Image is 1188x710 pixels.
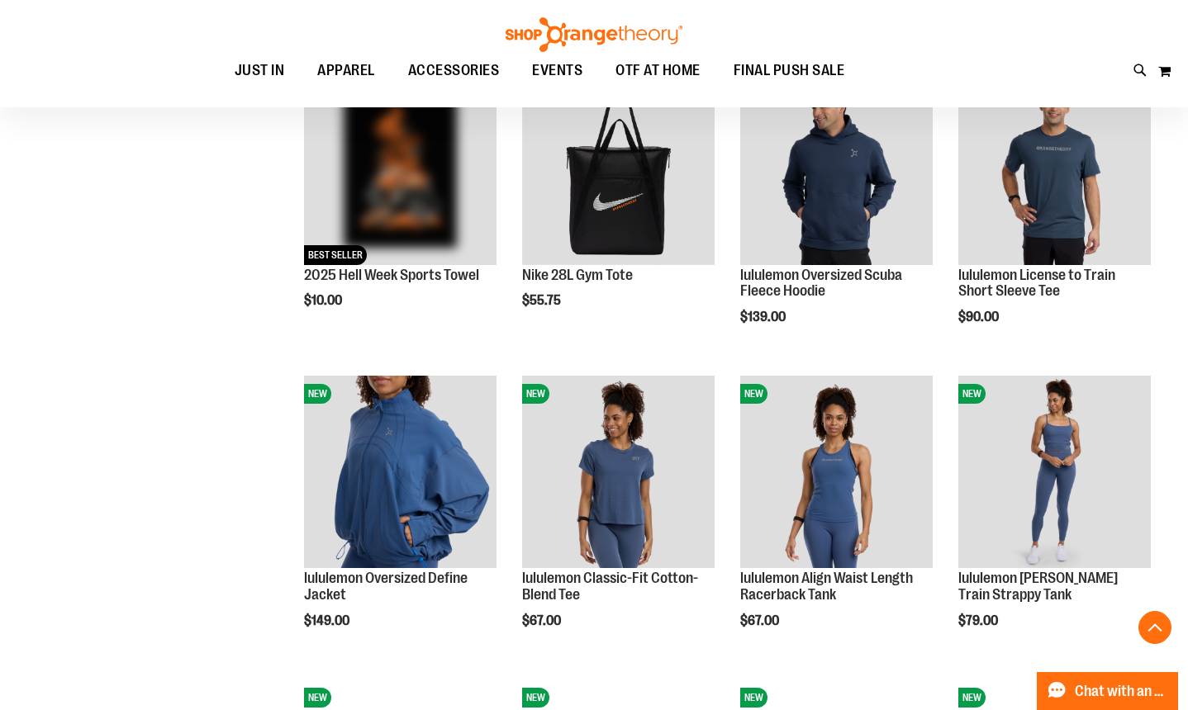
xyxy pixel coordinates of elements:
span: NEW [740,384,767,404]
span: APPAREL [317,52,375,89]
span: JUST IN [235,52,285,89]
span: NEW [522,384,549,404]
img: OTF 2025 Hell Week Event Retail [304,72,497,264]
a: Nike 28L Gym ToteNEW [522,72,715,267]
div: product [514,367,723,670]
img: lululemon Align Waist Length Racerback Tank [740,376,933,568]
span: NEW [958,384,986,404]
span: $79.00 [958,613,1000,628]
span: NEW [522,688,549,708]
button: Back To Top [1138,611,1171,644]
span: Chat with an Expert [1075,684,1168,699]
a: ACCESSORIES [392,52,516,90]
span: NEW [740,688,767,708]
span: NEW [304,384,331,404]
span: $67.00 [522,613,563,628]
img: Nike 28L Gym Tote [522,72,715,264]
a: lululemon Oversized Scuba Fleece HoodieNEW [740,72,933,267]
a: lululemon Wunder Train Strappy TankNEW [958,376,1151,570]
button: Chat with an Expert [1037,672,1179,710]
div: product [950,367,1159,670]
a: EVENTS [516,52,599,90]
a: JUST IN [218,52,302,89]
a: lululemon Oversized Scuba Fleece Hoodie [740,267,902,300]
span: NEW [958,688,986,708]
a: lululemon Classic-Fit Cotton-Blend TeeNEW [522,376,715,570]
img: lululemon Oversized Define Jacket [304,376,497,568]
span: $139.00 [740,310,788,324]
span: FINAL PUSH SALE [734,52,845,89]
span: ACCESSORIES [408,52,500,89]
img: lululemon License to Train Short Sleeve Tee [958,72,1151,264]
a: lululemon Oversized Define Jacket [304,570,468,603]
span: $10.00 [304,293,345,308]
span: $67.00 [740,613,782,628]
span: $55.75 [522,293,563,308]
img: lululemon Wunder Train Strappy Tank [958,376,1151,568]
a: lululemon Align Waist Length Racerback Tank [740,570,913,603]
a: FINAL PUSH SALE [717,52,862,90]
span: OTF AT HOME [615,52,701,89]
img: lululemon Oversized Scuba Fleece Hoodie [740,72,933,264]
span: $149.00 [304,613,352,628]
a: OTF 2025 Hell Week Event RetailNEWBEST SELLER [304,72,497,267]
img: lululemon Classic-Fit Cotton-Blend Tee [522,376,715,568]
div: product [950,64,1159,367]
div: product [732,367,941,670]
a: 2025 Hell Week Sports Towel [304,267,479,283]
div: product [514,64,723,350]
div: product [296,64,505,350]
span: $90.00 [958,310,1001,324]
a: lululemon License to Train Short Sleeve TeeNEW [958,72,1151,267]
a: lululemon License to Train Short Sleeve Tee [958,267,1115,300]
a: lululemon Classic-Fit Cotton-Blend Tee [522,570,698,603]
a: lululemon Oversized Define JacketNEW [304,376,497,570]
div: product [732,64,941,367]
a: lululemon [PERSON_NAME] Train Strappy Tank [958,570,1118,603]
a: Nike 28L Gym Tote [522,267,633,283]
span: BEST SELLER [304,245,367,265]
a: lululemon Align Waist Length Racerback TankNEW [740,376,933,570]
span: EVENTS [532,52,582,89]
a: OTF AT HOME [599,52,717,90]
a: APPAREL [301,52,392,90]
span: NEW [304,688,331,708]
div: product [296,367,505,670]
img: Shop Orangetheory [503,17,685,52]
